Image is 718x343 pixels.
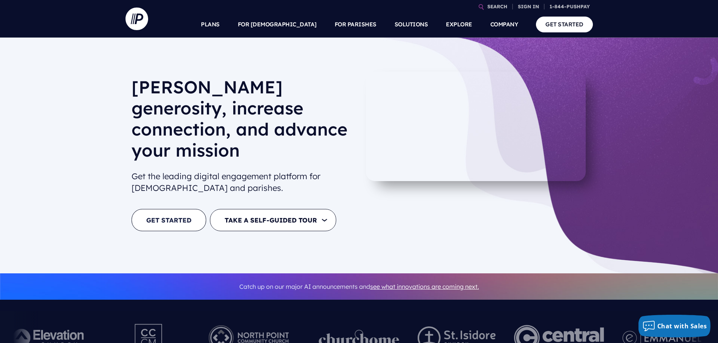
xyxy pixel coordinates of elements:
a: see what innovations are coming next. [370,283,479,290]
a: GET STARTED [132,209,206,231]
h2: Get the leading digital engagement platform for [DEMOGRAPHIC_DATA] and parishes. [132,168,353,197]
a: SOLUTIONS [395,11,428,38]
button: Chat with Sales [638,315,711,337]
a: FOR [DEMOGRAPHIC_DATA] [238,11,317,38]
button: TAKE A SELF-GUIDED TOUR [210,209,336,231]
a: EXPLORE [446,11,472,38]
span: Chat with Sales [657,322,707,330]
p: Catch up on our major AI announcements and [132,278,587,295]
a: COMPANY [490,11,518,38]
a: GET STARTED [536,17,593,32]
h1: [PERSON_NAME] generosity, increase connection, and advance your mission [132,76,353,167]
a: PLANS [201,11,220,38]
a: FOR PARISHES [335,11,377,38]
